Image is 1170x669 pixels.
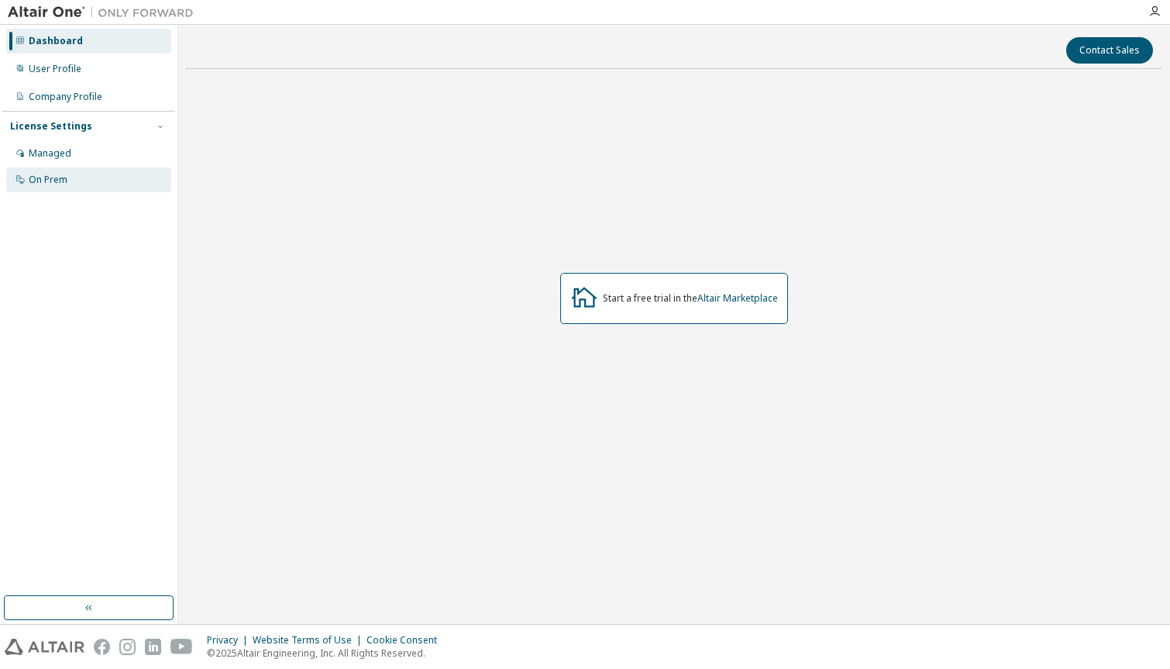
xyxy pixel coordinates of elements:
[29,147,71,160] div: Managed
[29,35,83,47] div: Dashboard
[119,639,136,655] img: instagram.svg
[29,91,102,103] div: Company Profile
[8,5,201,20] img: Altair One
[29,174,67,186] div: On Prem
[5,639,84,655] img: altair_logo.svg
[603,292,778,305] div: Start a free trial in the
[94,639,110,655] img: facebook.svg
[697,291,778,305] a: Altair Marketplace
[366,634,446,647] div: Cookie Consent
[207,647,446,660] p: © 2025 Altair Engineering, Inc. All Rights Reserved.
[170,639,193,655] img: youtube.svg
[10,120,92,133] div: License Settings
[1066,37,1153,64] button: Contact Sales
[29,63,81,75] div: User Profile
[253,634,366,647] div: Website Terms of Use
[145,639,161,655] img: linkedin.svg
[207,634,253,647] div: Privacy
